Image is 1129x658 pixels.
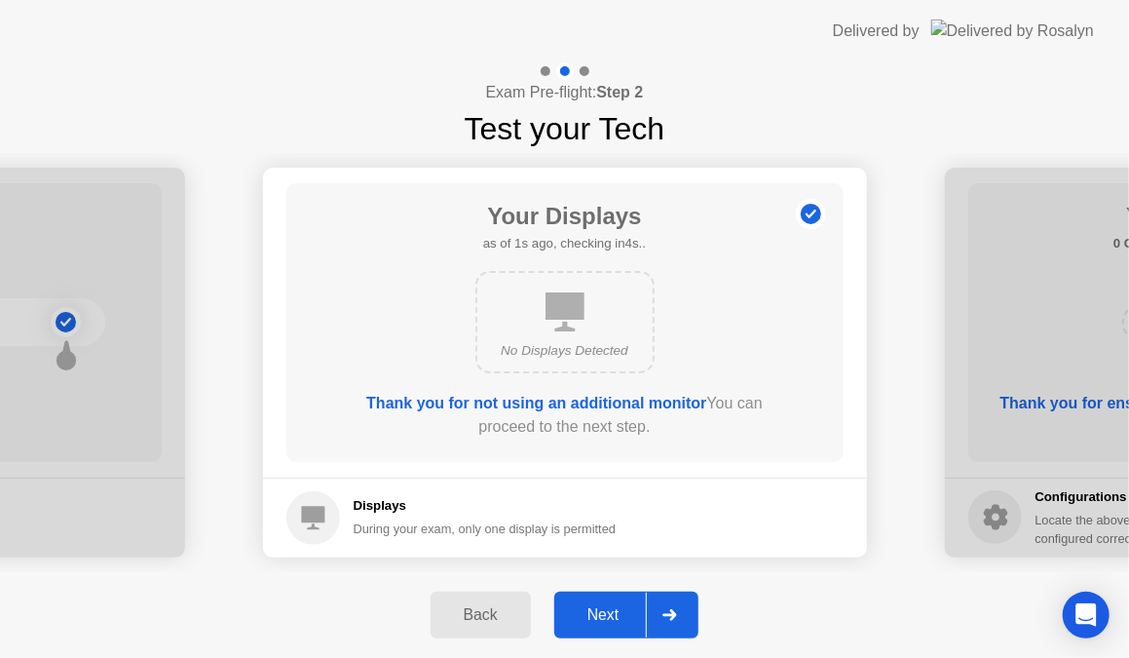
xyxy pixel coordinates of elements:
img: Delivered by Rosalyn [931,19,1094,42]
h1: Test your Tech [465,105,665,152]
b: Step 2 [596,84,643,100]
h5: Displays [354,496,617,516]
h1: Your Displays [483,199,646,234]
h5: as of 1s ago, checking in4s.. [483,234,646,253]
button: Next [554,592,699,639]
div: Open Intercom Messenger [1063,592,1110,639]
div: During your exam, only one display is permitted [354,520,617,538]
div: Delivered by [833,19,920,43]
div: No Displays Detected [493,341,637,361]
div: Next [560,606,647,624]
div: Back [436,606,525,624]
h4: Exam Pre-flight: [486,81,644,104]
b: Thank you for not using an additional monitor [366,395,706,411]
button: Back [431,592,531,639]
div: You can proceed to the next step. [342,392,788,439]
